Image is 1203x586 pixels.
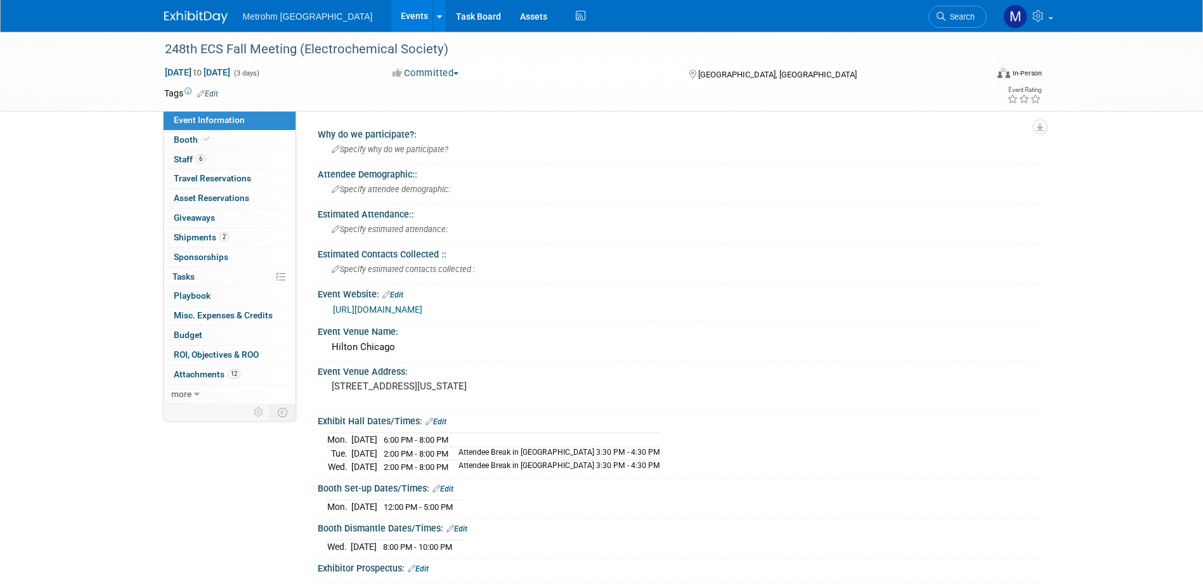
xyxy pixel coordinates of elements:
span: Sponsorships [174,252,228,262]
td: Tue. [327,446,351,460]
td: Attendee Break in [GEOGRAPHIC_DATA] 3:30 PM - 4:30 PM [451,446,660,460]
a: Shipments2 [164,228,296,247]
a: Booth [164,131,296,150]
a: Sponsorships [164,248,296,267]
a: Giveaways [164,209,296,228]
a: Edit [446,524,467,533]
span: 6 [196,154,205,164]
a: Playbook [164,287,296,306]
div: Estimated Contacts Collected :: [318,245,1039,261]
span: Playbook [174,290,211,301]
div: Why do we participate?: [318,125,1039,141]
td: [DATE] [351,460,377,474]
img: ExhibitDay [164,11,228,23]
span: [DATE] [DATE] [164,67,231,78]
td: Attendee Break in [GEOGRAPHIC_DATA] 3:30 PM - 4:30 PM [451,460,660,474]
a: Staff6 [164,150,296,169]
span: 2:00 PM - 8:00 PM [384,449,448,459]
td: Mon. [327,433,351,447]
span: ROI, Objectives & ROO [174,349,259,360]
td: [DATE] [351,500,377,514]
button: Committed [388,67,464,80]
span: Asset Reservations [174,193,249,203]
a: Edit [197,89,218,98]
span: Misc. Expenses & Credits [174,310,273,320]
span: Metrohm [GEOGRAPHIC_DATA] [243,11,373,22]
a: Edit [426,417,446,426]
td: Toggle Event Tabs [270,404,296,420]
div: Booth Dismantle Dates/Times: [318,519,1039,535]
span: Specify estimated attendance: [332,225,448,234]
span: Budget [174,330,202,340]
a: Edit [432,485,453,493]
a: more [164,385,296,404]
a: Edit [408,564,429,573]
div: Booth Set-up Dates/Times: [318,479,1039,495]
td: Wed. [327,460,351,474]
span: 12:00 PM - 5:00 PM [384,502,453,512]
a: Asset Reservations [164,189,296,208]
td: [DATE] [351,540,377,554]
div: Event Venue Name: [318,322,1039,338]
div: In-Person [1012,68,1042,78]
span: 2:00 PM - 8:00 PM [384,462,448,472]
span: 6:00 PM - 8:00 PM [384,435,448,445]
span: Specify why do we participate? [332,145,448,154]
span: [GEOGRAPHIC_DATA], [GEOGRAPHIC_DATA] [698,70,857,79]
div: Event Venue Address: [318,362,1039,378]
div: Hilton Chicago [327,337,1030,357]
a: Search [928,6,987,28]
td: Tags [164,87,218,100]
span: Booth [174,134,212,145]
div: Exhibitor Prospectus: [318,559,1039,575]
span: 12 [228,369,240,379]
i: Booth reservation complete [204,136,210,143]
span: 2 [219,232,229,242]
a: Misc. Expenses & Credits [164,306,296,325]
a: Event Information [164,111,296,130]
a: Budget [164,326,296,345]
img: Michelle Simoes [1003,4,1027,29]
td: [DATE] [351,446,377,460]
div: Event Website: [318,285,1039,301]
span: 8:00 PM - 10:00 PM [383,542,452,552]
td: [DATE] [351,433,377,447]
span: Specify estimated contacts collected : [332,264,475,274]
a: [URL][DOMAIN_NAME] [333,304,422,315]
span: Event Information [174,115,245,125]
div: Event Format [912,66,1043,85]
span: (3 days) [233,69,259,77]
span: Attachments [174,369,240,379]
div: Attendee Demographic:: [318,165,1039,181]
div: 248th ECS Fall Meeting (Electrochemical Society) [160,38,968,61]
span: Specify attendee demographic: [332,185,450,194]
span: Tasks [172,271,195,282]
a: Travel Reservations [164,169,296,188]
a: Attachments12 [164,365,296,384]
span: Search [946,12,975,22]
span: Giveaways [174,212,215,223]
pre: [STREET_ADDRESS][US_STATE] [332,381,604,392]
span: Shipments [174,232,229,242]
div: Estimated Attendance:: [318,205,1039,221]
a: Tasks [164,268,296,287]
span: to [192,67,204,77]
span: more [171,389,192,399]
td: Personalize Event Tab Strip [248,404,270,420]
span: Travel Reservations [174,173,251,183]
div: Exhibit Hall Dates/Times: [318,412,1039,428]
a: ROI, Objectives & ROO [164,346,296,365]
span: Staff [174,154,205,164]
td: Wed. [327,540,351,554]
a: Edit [382,290,403,299]
div: Event Rating [1007,87,1041,93]
td: Mon. [327,500,351,514]
img: Format-Inperson.png [998,68,1010,78]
